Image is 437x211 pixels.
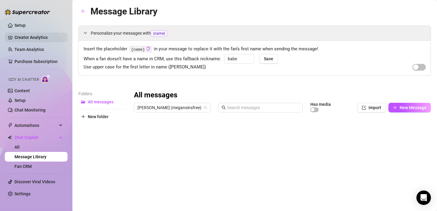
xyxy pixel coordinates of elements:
button: Import [357,103,386,112]
a: Fan CRM [14,164,32,169]
span: Chat Copilot [14,133,57,142]
span: Save [264,56,273,61]
span: thunderbolt [8,123,13,128]
h3: All messages [134,90,177,100]
span: Automations [14,121,57,130]
a: Settings [14,191,30,196]
a: Discover Viral Videos [14,179,55,184]
span: copy [146,47,150,51]
span: expanded [84,31,87,35]
a: All [14,145,20,150]
button: Save [259,54,278,64]
a: Setup [14,98,26,103]
span: import [362,105,366,110]
span: When a fan doesn’t have a name in CRM, use this fallback nickname: [84,55,221,63]
a: Purchase Subscription [14,59,58,64]
a: Message Library [14,154,46,159]
div: Personalize your messages with{name} [79,26,431,40]
a: Creator Analytics [14,33,63,42]
img: AI Chatter [41,74,51,83]
a: Setup [14,23,26,28]
span: Use upper case for the first letter in name ([PERSON_NAME]) [84,64,206,71]
span: Izzy AI Chatter [8,77,39,83]
span: plus [81,115,85,119]
span: plus [393,105,397,110]
span: New Message [400,105,426,110]
span: folder-open [81,100,85,104]
article: Message Library [90,4,157,18]
article: Folders [78,90,127,97]
button: Click to Copy [146,47,150,51]
a: Team Analytics [14,47,44,52]
span: arrow-left [81,9,85,13]
button: All messages [78,97,127,107]
input: Search messages [227,104,299,111]
a: Chat Monitoring [14,108,46,112]
span: Insert the placeholder in your message to replace it with the fan’s first name when sending the m... [84,46,426,53]
span: search [222,105,226,110]
code: {name} [129,46,152,52]
span: Import [369,105,381,110]
span: All messages [88,99,113,104]
span: {name} [151,30,167,37]
img: logo-BBDzfeDw.svg [5,9,50,15]
button: New Message [388,103,431,112]
div: Open Intercom Messenger [416,191,431,205]
span: New folder [88,114,109,119]
a: Content [14,88,30,93]
span: Megan (megansinsfree) [138,103,207,112]
span: Personalize your messages with [91,30,426,37]
button: New folder [78,112,127,121]
span: team [204,106,207,109]
img: Chat Copilot [8,135,12,140]
article: Has media [310,102,331,106]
